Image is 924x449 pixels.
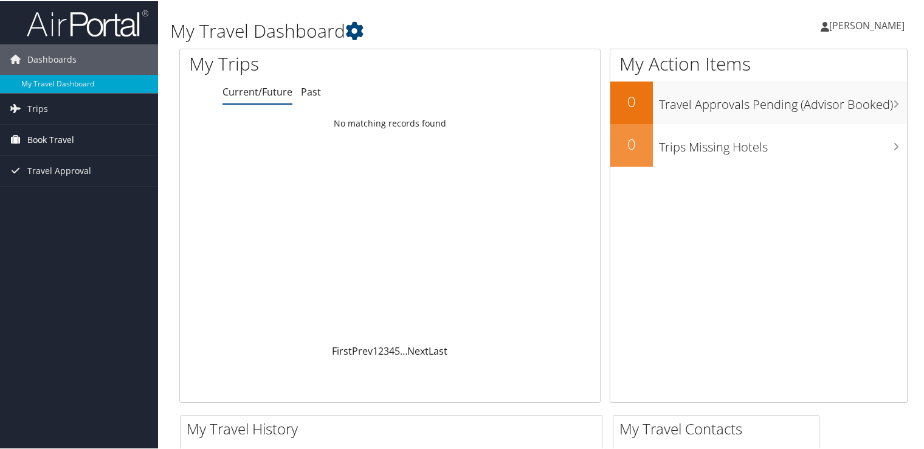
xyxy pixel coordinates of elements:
[170,17,668,43] h1: My Travel Dashboard
[407,343,429,357] a: Next
[659,131,907,155] h3: Trips Missing Hotels
[352,343,373,357] a: Prev
[189,50,416,75] h1: My Trips
[27,43,77,74] span: Dashboards
[429,343,447,357] a: Last
[332,343,352,357] a: First
[395,343,400,357] a: 5
[619,417,819,438] h2: My Travel Contacts
[821,6,917,43] a: [PERSON_NAME]
[659,89,907,112] h3: Travel Approvals Pending (Advisor Booked)
[27,92,48,123] span: Trips
[610,123,907,165] a: 0Trips Missing Hotels
[400,343,407,357] span: …
[610,50,907,75] h1: My Action Items
[187,417,602,438] h2: My Travel History
[829,18,905,31] span: [PERSON_NAME]
[27,124,74,154] span: Book Travel
[222,84,292,97] a: Current/Future
[384,343,389,357] a: 3
[373,343,378,357] a: 1
[180,111,600,133] td: No matching records found
[389,343,395,357] a: 4
[27,155,91,185] span: Travel Approval
[378,343,384,357] a: 2
[610,80,907,123] a: 0Travel Approvals Pending (Advisor Booked)
[301,84,321,97] a: Past
[610,90,653,111] h2: 0
[610,133,653,153] h2: 0
[27,8,148,37] img: airportal-logo.png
